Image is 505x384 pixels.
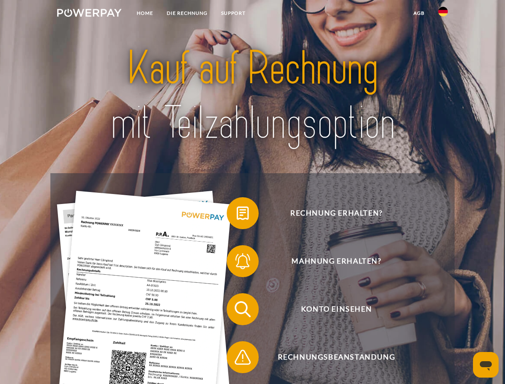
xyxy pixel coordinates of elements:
img: qb_bell.svg [233,251,253,271]
a: DIE RECHNUNG [160,6,214,20]
button: Mahnung erhalten? [227,245,435,277]
img: qb_warning.svg [233,347,253,367]
button: Rechnung erhalten? [227,197,435,229]
img: de [438,7,448,16]
button: Rechnungsbeanstandung [227,341,435,373]
span: Konto einsehen [238,293,434,325]
img: qb_search.svg [233,299,253,319]
a: SUPPORT [214,6,252,20]
img: title-powerpay_de.svg [76,38,429,153]
img: qb_bill.svg [233,203,253,223]
iframe: Schaltfläche zum Öffnen des Messaging-Fensters [473,352,499,378]
a: Home [130,6,160,20]
img: logo-powerpay-white.svg [57,9,122,17]
span: Rechnungsbeanstandung [238,341,434,373]
span: Mahnung erhalten? [238,245,434,277]
button: Konto einsehen [227,293,435,325]
a: agb [407,6,431,20]
span: Rechnung erhalten? [238,197,434,229]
